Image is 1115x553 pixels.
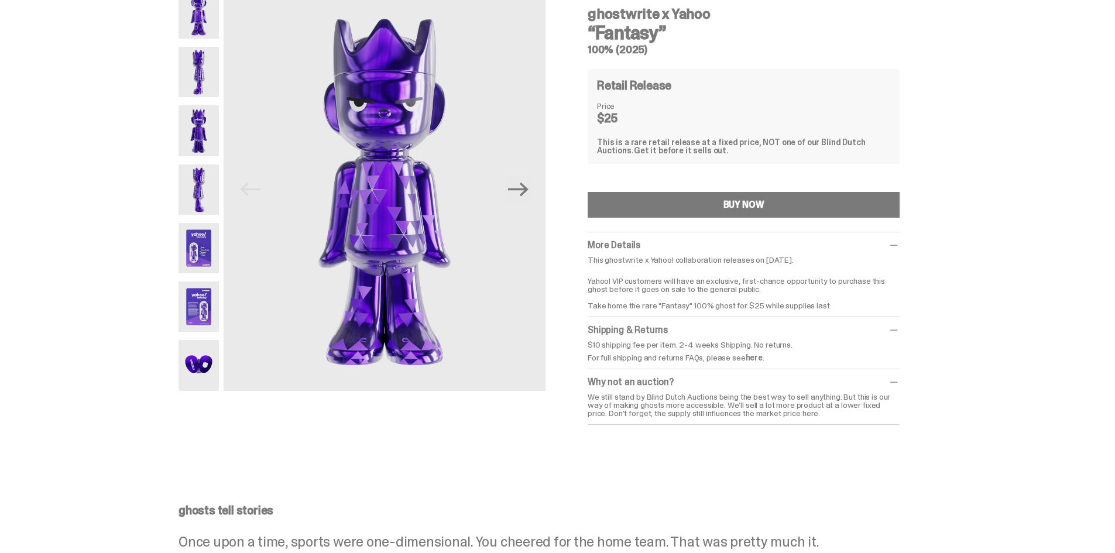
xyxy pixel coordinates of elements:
p: $10 shipping fee per item. 2-4 weeks Shipping. No returns. [588,341,900,349]
p: Once upon a time, sports were one-dimensional. You cheered for the home team. That was pretty muc... [179,535,928,549]
a: here [746,352,763,363]
div: BUY NOW [723,200,764,209]
div: Shipping & Returns [588,324,900,336]
button: Next [506,177,531,202]
span: Get it before it sells out. [634,145,729,156]
img: Yahoo-HG---6.png [179,281,219,332]
p: For full shipping and returns FAQs, please see . [588,353,900,362]
h4: ghostwrite x Yahoo [588,7,900,21]
h3: “Fantasy” [588,23,900,42]
p: This ghostwrite x Yahoo! collaboration releases on [DATE]. [588,256,900,264]
img: Yahoo-HG---2.png [179,47,219,97]
dt: Price [597,102,656,110]
dd: $25 [597,112,656,124]
p: Yahoo! VIP customers will have an exclusive, first-chance opportunity to purchase this ghost befo... [588,269,900,310]
h5: 100% (2025) [588,44,900,55]
h4: Retail Release [597,80,671,91]
img: Yahoo-HG---4.png [179,164,219,215]
div: This is a rare retail release at a fixed price, NOT one of our Blind Dutch Auctions. [597,138,890,154]
img: Yahoo-HG---7.png [179,340,219,390]
div: We still stand by Blind Dutch Auctions being the best way to sell anything. But this is our way o... [588,393,900,417]
img: Yahoo-HG---3.png [179,105,219,156]
span: More Details [588,239,640,251]
div: Why not an auction? [588,376,900,388]
img: Yahoo-HG---5.png [179,223,219,273]
button: BUY NOW [588,192,900,218]
p: ghosts tell stories [179,504,928,516]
